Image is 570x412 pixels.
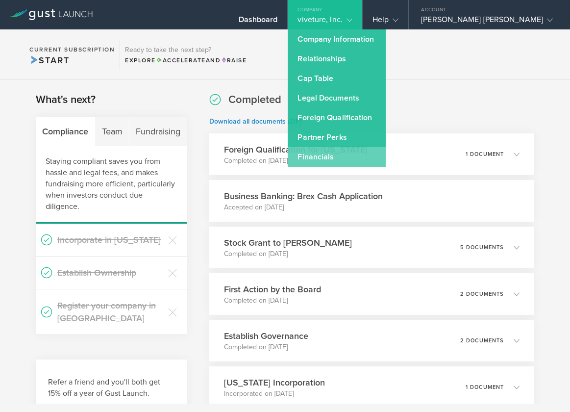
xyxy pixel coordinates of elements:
div: viveture, Inc. [297,15,352,29]
h3: Establish Ownership [57,266,163,279]
p: Accepted on [DATE] [224,203,383,212]
div: Ready to take the next step?ExploreAccelerateandRaise [120,39,251,70]
span: and [156,57,221,64]
h3: Incorporate in [US_STATE] [57,233,163,246]
div: Compliance [36,117,95,146]
div: Staying compliant saves you from hassle and legal fees, and makes fundraising more efficient, par... [36,146,187,224]
p: 2 documents [460,291,504,297]
p: 1 document [466,385,504,390]
div: Fundraising [129,117,187,146]
h3: Ready to take the next step? [125,47,247,53]
iframe: Chat Widget [521,365,570,412]
div: Explore [125,56,247,65]
p: Completed on [DATE] [224,296,321,306]
div: Team [95,117,129,146]
h3: Stock Grant to [PERSON_NAME] [224,236,352,249]
span: Start [29,55,69,66]
span: Accelerate [156,57,206,64]
h2: Current Subscription [29,47,115,52]
span: Raise [221,57,247,64]
h3: Register your company in [GEOGRAPHIC_DATA] [57,299,163,325]
p: 2 documents [460,338,504,343]
p: Completed on [DATE] [224,342,308,352]
h3: Foreign Qualification for [US_STATE] [224,143,368,156]
div: Dashboard [239,15,278,29]
div: Help [372,15,398,29]
p: Incorporated on [DATE] [224,389,325,399]
p: 5 documents [460,245,504,250]
p: Completed on [DATE] [224,156,368,166]
h2: What's next? [36,93,96,107]
h3: Business Banking: Brex Cash Application [224,190,383,203]
p: Completed on [DATE] [224,249,352,259]
p: 1 document [466,152,504,157]
h3: Establish Governance [224,330,308,342]
div: [PERSON_NAME] [PERSON_NAME] [421,15,553,29]
a: Download all documents (ZIP) [209,117,302,126]
h3: Refer a friend and you'll both get 15% off a year of Gust Launch. [48,377,174,399]
h3: [US_STATE] Incorporation [224,376,325,389]
h3: First Action by the Board [224,283,321,296]
h2: Completed [228,93,281,107]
